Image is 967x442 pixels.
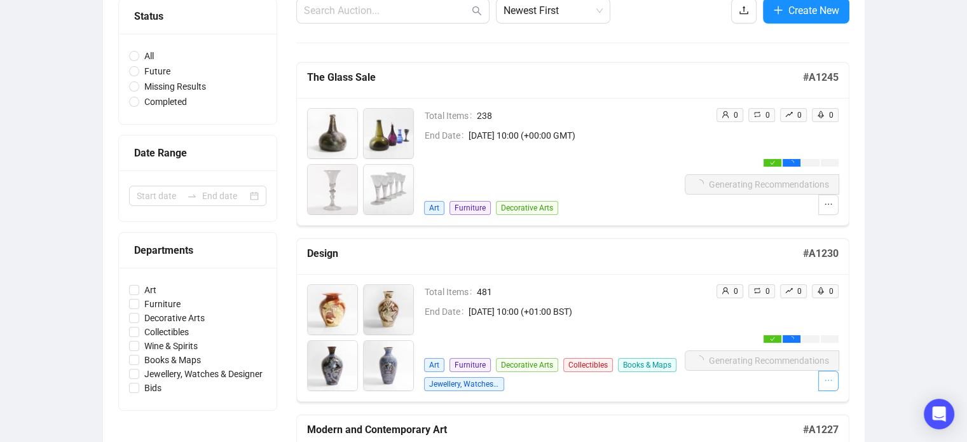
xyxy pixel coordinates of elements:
span: 0 [829,287,833,296]
span: Books & Maps [139,353,206,367]
span: swap-right [187,191,197,201]
img: 1_1.jpg [308,109,357,158]
img: 4_1.jpg [364,341,413,390]
span: Furniture [139,297,186,311]
span: retweet [753,287,761,294]
span: 0 [829,111,833,120]
span: rise [785,111,793,118]
div: Date Range [134,145,261,161]
h5: # A1230 [803,246,839,261]
span: user [722,111,729,118]
div: Departments [134,242,261,258]
span: to [187,191,197,201]
span: [DATE] 10:00 (+00:00 GMT) [469,128,685,142]
span: Books & Maps [618,358,676,372]
span: Bids [139,381,167,395]
span: Decorative Arts [139,311,210,325]
span: 0 [765,111,770,120]
button: Generating Recommendations [685,350,839,371]
span: Total Items [425,109,477,123]
h5: # A1227 [803,422,839,438]
span: Collectibles [139,325,194,339]
span: loading [788,160,794,165]
span: Wine & Spirits [139,339,203,353]
img: 4_1.jpg [364,165,413,214]
h5: # A1245 [803,70,839,85]
span: Jewellery, Watches & Designer [139,367,268,381]
span: Total Items [425,285,477,299]
img: 2_1.jpg [364,285,413,335]
div: Status [134,8,261,24]
span: Furniture [449,358,491,372]
img: 1_1.jpg [308,285,357,335]
input: End date [202,189,247,203]
span: check [770,160,775,165]
span: 0 [797,287,802,296]
span: rocket [817,111,825,118]
span: [DATE] 10:00 (+01:00 BST) [469,305,685,319]
span: user [722,287,729,294]
span: retweet [753,111,761,118]
span: End Date [425,305,469,319]
span: rise [785,287,793,294]
span: Art [424,201,444,215]
span: 0 [765,287,770,296]
span: upload [739,5,749,15]
span: Jewellery, Watches & Designer [424,377,504,391]
img: 3_1.jpg [308,341,357,390]
span: search [472,6,482,16]
a: The Glass Sale#A1245Total Items238End Date[DATE] 10:00 (+00:00 GMT)ArtFurnitureDecorative Artsuse... [296,62,849,226]
img: 3_1.jpg [308,165,357,214]
span: Decorative Arts [496,358,558,372]
a: Design#A1230Total Items481End Date[DATE] 10:00 (+01:00 BST)ArtFurnitureDecorative ArtsCollectible... [296,238,849,402]
span: ellipsis [824,200,833,209]
span: Furniture [449,201,491,215]
span: ellipsis [824,376,833,385]
span: plus [773,5,783,15]
span: 0 [734,287,738,296]
span: Create New [788,3,839,18]
button: Generating Recommendations [685,174,839,195]
div: Open Intercom Messenger [924,399,954,429]
span: Decorative Arts [496,201,558,215]
span: rocket [817,287,825,294]
span: Art [139,283,161,297]
img: 2_1.jpg [364,109,413,158]
span: 0 [734,111,738,120]
h5: The Glass Sale [307,70,803,85]
span: End Date [425,128,469,142]
span: loading [788,336,794,342]
span: Future [139,64,175,78]
span: 238 [477,109,685,123]
h5: Design [307,246,803,261]
span: 481 [477,285,685,299]
span: Collectibles [563,358,613,372]
span: Missing Results [139,79,211,93]
input: Search Auction... [304,3,469,18]
h5: Modern and Contemporary Art [307,422,803,438]
span: Completed [139,95,192,109]
span: Art [424,358,444,372]
span: 0 [797,111,802,120]
span: All [139,49,159,63]
input: Start date [137,189,182,203]
span: check [770,336,775,342]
